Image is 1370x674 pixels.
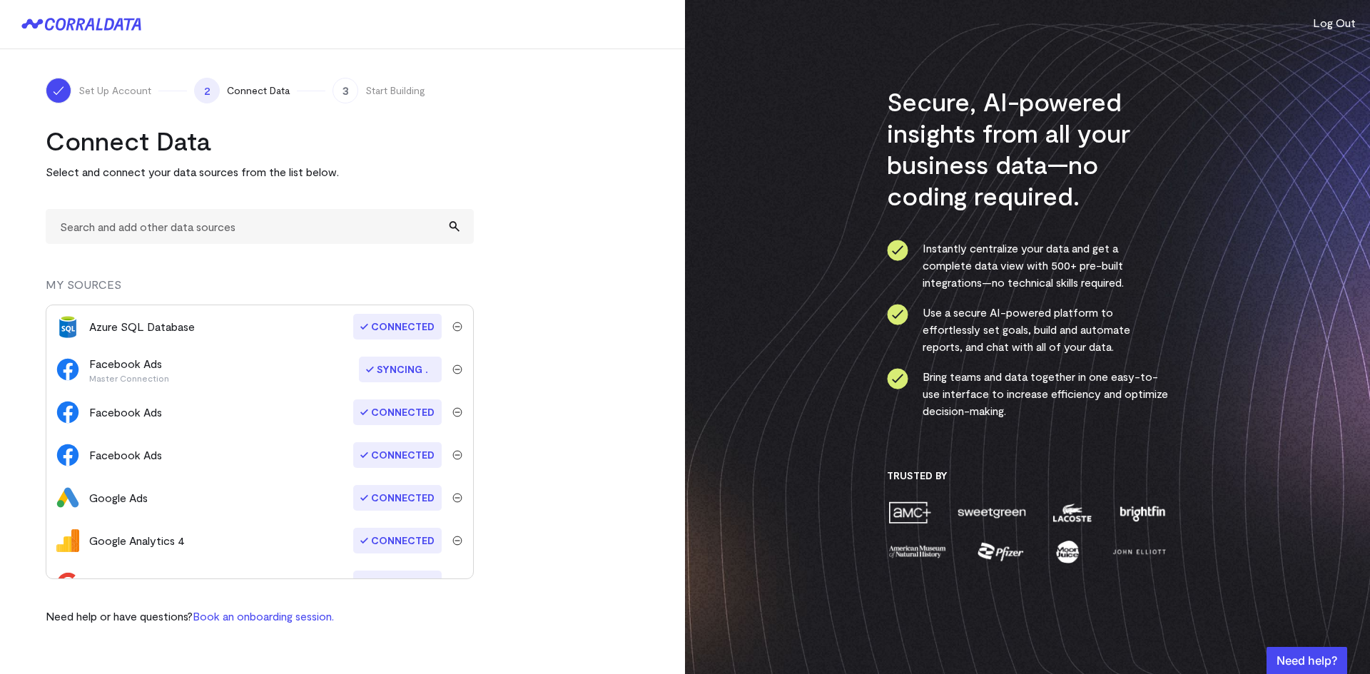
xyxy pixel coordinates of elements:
h3: Trusted By [887,469,1169,482]
span: Connect Data [227,83,290,98]
div: Facebook Ads [89,446,162,464]
span: 3 [333,78,358,103]
img: facebook_ads-56946ca1.svg [56,444,79,466]
img: lacoste-7a6b0538.png [1051,500,1093,525]
img: google_analytics_4-4ee20295.svg [56,529,79,552]
h2: Connect Data [46,125,474,156]
div: Facebook Ads [89,355,169,384]
img: ico-check-white-5ff98cb1.svg [51,83,66,98]
span: Start Building [365,83,425,98]
img: facebook_ads-56946ca1.svg [56,401,79,424]
img: trash-40e54a27.svg [452,364,462,374]
p: Master Connection [89,372,169,384]
p: Select and connect your data sources from the list below. [46,163,474,180]
li: Instantly centralize your data and get a complete data view with 500+ pre-built integrations—no t... [887,240,1169,291]
span: Connected [353,314,442,339]
div: MY SOURCES [46,276,474,305]
img: sweetgreen-1d1fb32c.png [956,500,1027,525]
span: Connected [353,571,442,596]
span: Set Up Account [78,83,151,98]
img: ico-check-circle-4b19435c.svg [887,368,908,389]
img: amnh-5afada46.png [887,539,948,564]
img: pfizer-e137f5fc.png [976,539,1025,564]
img: ico-check-circle-4b19435c.svg [887,240,908,261]
button: Log Out [1313,14,1356,31]
h3: Secure, AI-powered insights from all your business data—no coding required. [887,86,1169,211]
li: Use a secure AI-powered platform to effortlessly set goals, build and automate reports, and chat ... [887,304,1169,355]
div: Google Ads [89,489,148,506]
input: Search and add other data sources [46,209,474,244]
img: ico-check-circle-4b19435c.svg [887,304,908,325]
img: trash-40e54a27.svg [452,450,462,460]
img: google_ads-c8121f33.png [56,486,79,509]
img: moon-juice-c312e729.png [1053,539,1082,564]
span: 2 [194,78,220,103]
p: Need help or have questions? [46,608,334,625]
span: Syncing [359,357,442,382]
a: Book an onboarding session. [193,609,334,623]
span: Connected [353,485,442,511]
div: Google Search Console [89,575,209,592]
img: trash-40e54a27.svg [452,407,462,417]
img: brightfin-a251e171.png [1117,500,1168,525]
img: trash-40e54a27.svg [452,493,462,503]
div: Google Analytics 4 [89,532,185,549]
li: Bring teams and data together in one easy-to-use interface to increase efficiency and optimize de... [887,368,1169,419]
img: trash-40e54a27.svg [452,536,462,546]
img: google_search_console-3467bcd2.svg [56,572,79,595]
img: azure_sql_db-ac709f53.png [56,315,79,338]
img: facebook_ads-56946ca1.svg [56,358,79,381]
span: Connected [353,442,442,468]
div: Facebook Ads [89,404,162,421]
img: amc-0b11a8f1.png [887,500,933,525]
div: Azure SQL Database [89,318,195,335]
span: Connected [353,399,442,425]
img: john-elliott-25751c40.png [1110,539,1168,564]
span: Connected [353,528,442,553]
img: trash-40e54a27.svg [452,322,462,332]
